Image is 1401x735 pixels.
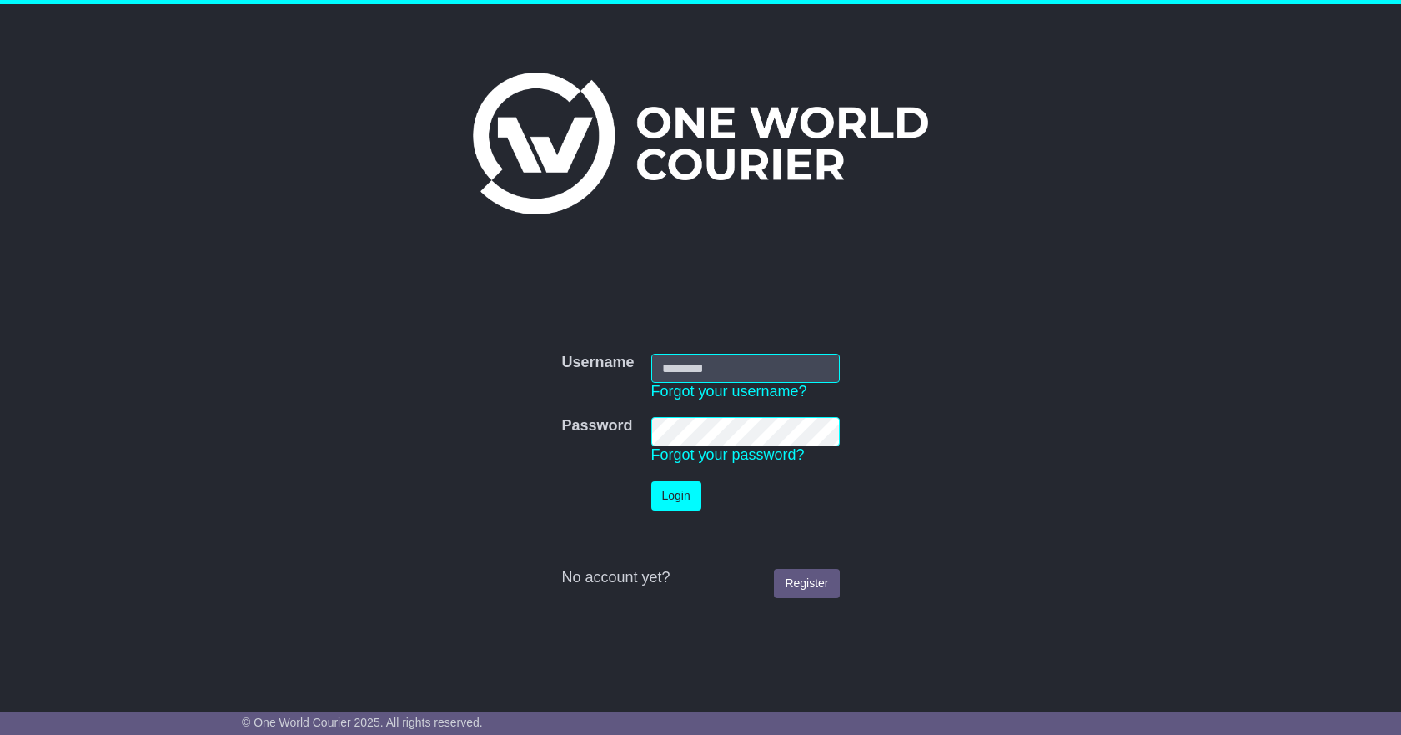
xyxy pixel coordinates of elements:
label: Username [561,354,634,372]
a: Forgot your password? [651,446,805,463]
a: Forgot your username? [651,383,807,400]
button: Login [651,481,701,511]
span: © One World Courier 2025. All rights reserved. [242,716,483,729]
label: Password [561,417,632,435]
img: One World [473,73,928,214]
a: Register [774,569,839,598]
div: No account yet? [561,569,839,587]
